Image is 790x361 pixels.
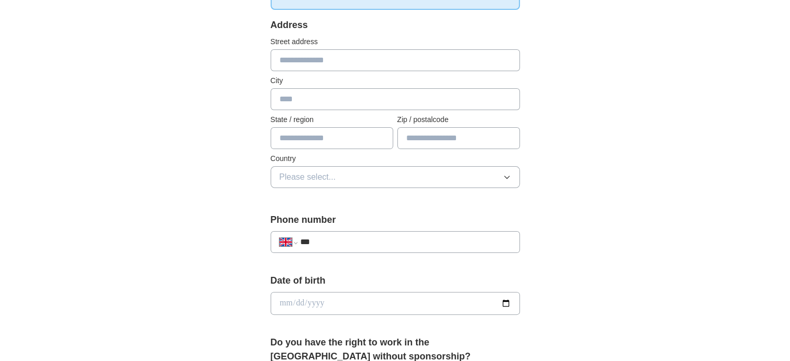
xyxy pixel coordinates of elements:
label: Country [271,153,520,164]
label: City [271,75,520,86]
label: Phone number [271,213,520,227]
label: Zip / postalcode [397,114,520,125]
div: Address [271,18,520,32]
label: State / region [271,114,393,125]
button: Please select... [271,166,520,188]
label: Street address [271,36,520,47]
span: Please select... [279,171,336,183]
label: Date of birth [271,274,520,288]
